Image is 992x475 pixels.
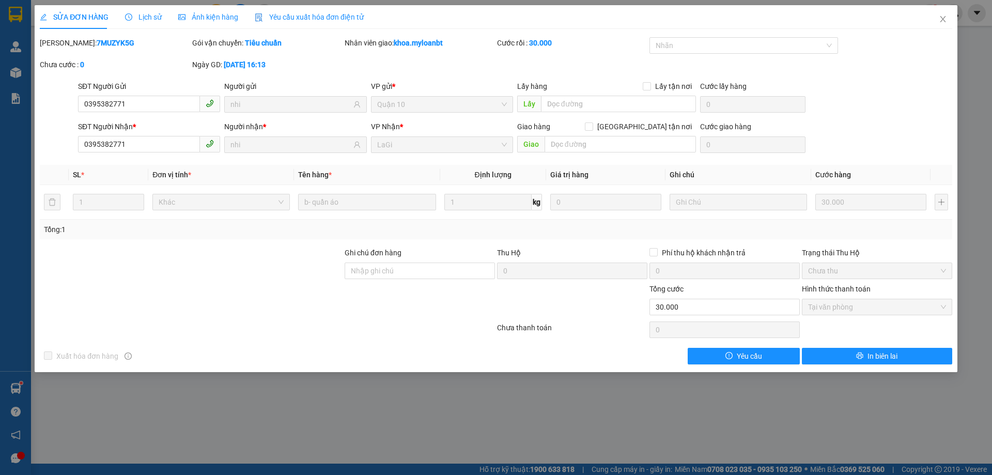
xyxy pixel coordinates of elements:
[192,59,343,70] div: Ngày GD:
[224,81,366,92] div: Người gửi
[808,299,946,315] span: Tại văn phòng
[939,15,947,23] span: close
[298,171,332,179] span: Tên hàng
[928,5,957,34] button: Close
[497,249,521,257] span: Thu Hộ
[345,263,495,279] input: Ghi chú đơn hàng
[377,97,507,112] span: Quận 10
[545,136,696,152] input: Dọc đường
[802,348,952,364] button: printerIn biên lai
[178,13,238,21] span: Ảnh kiện hàng
[44,224,383,235] div: Tổng: 1
[529,39,552,47] b: 30.000
[700,82,747,90] label: Cước lấy hàng
[206,99,214,108] span: phone
[178,13,185,21] span: picture
[808,263,946,279] span: Chưa thu
[345,249,401,257] label: Ghi chú đơn hàng
[649,285,684,293] span: Tổng cước
[475,171,512,179] span: Định lượng
[935,194,948,210] button: plus
[517,122,550,131] span: Giao hàng
[394,39,443,47] b: khoa.myloanbt
[815,171,851,179] span: Cước hàng
[125,13,132,21] span: clock-circle
[125,353,132,360] span: info-circle
[700,96,805,113] input: Cước lấy hàng
[40,13,47,21] span: edit
[700,136,805,153] input: Cước giao hàng
[255,13,364,21] span: Yêu cầu xuất hóa đơn điện tử
[152,171,191,179] span: Đơn vị tính
[371,81,513,92] div: VP gửi
[517,82,547,90] span: Lấy hàng
[815,194,926,210] input: 0
[802,247,952,258] div: Trạng thái Thu Hộ
[550,194,661,210] input: 0
[97,39,134,47] b: 7MUZYK5G
[517,96,541,112] span: Lấy
[353,141,361,148] span: user
[159,194,284,210] span: Khác
[541,96,696,112] input: Dọc đường
[725,352,733,360] span: exclamation-circle
[532,194,542,210] span: kg
[73,171,81,179] span: SL
[78,121,220,132] div: SĐT Người Nhận
[192,37,343,49] div: Gói vận chuyển:
[52,350,122,362] span: Xuất hóa đơn hàng
[206,140,214,148] span: phone
[593,121,696,132] span: [GEOGRAPHIC_DATA] tận nơi
[353,101,361,108] span: user
[497,37,647,49] div: Cước rồi :
[651,81,696,92] span: Lấy tận nơi
[496,322,648,340] div: Chưa thanh toán
[802,285,871,293] label: Hình thức thanh toán
[517,136,545,152] span: Giao
[377,137,507,152] span: LaGi
[245,39,282,47] b: Tiêu chuẩn
[44,194,60,210] button: delete
[665,165,811,185] th: Ghi chú
[125,13,162,21] span: Lịch sử
[737,350,762,362] span: Yêu cầu
[371,122,400,131] span: VP Nhận
[688,348,800,364] button: exclamation-circleYêu cầu
[224,60,266,69] b: [DATE] 16:13
[230,99,351,110] input: Tên người gửi
[230,139,351,150] input: Tên người nhận
[867,350,897,362] span: In biên lai
[78,81,220,92] div: SĐT Người Gửi
[40,37,190,49] div: [PERSON_NAME]:
[40,13,109,21] span: SỬA ĐƠN HÀNG
[700,122,751,131] label: Cước giao hàng
[856,352,863,360] span: printer
[345,37,495,49] div: Nhân viên giao:
[658,247,750,258] span: Phí thu hộ khách nhận trả
[550,171,588,179] span: Giá trị hàng
[255,13,263,22] img: icon
[80,60,84,69] b: 0
[670,194,807,210] input: Ghi Chú
[224,121,366,132] div: Người nhận
[298,194,436,210] input: VD: Bàn, Ghế
[40,59,190,70] div: Chưa cước :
